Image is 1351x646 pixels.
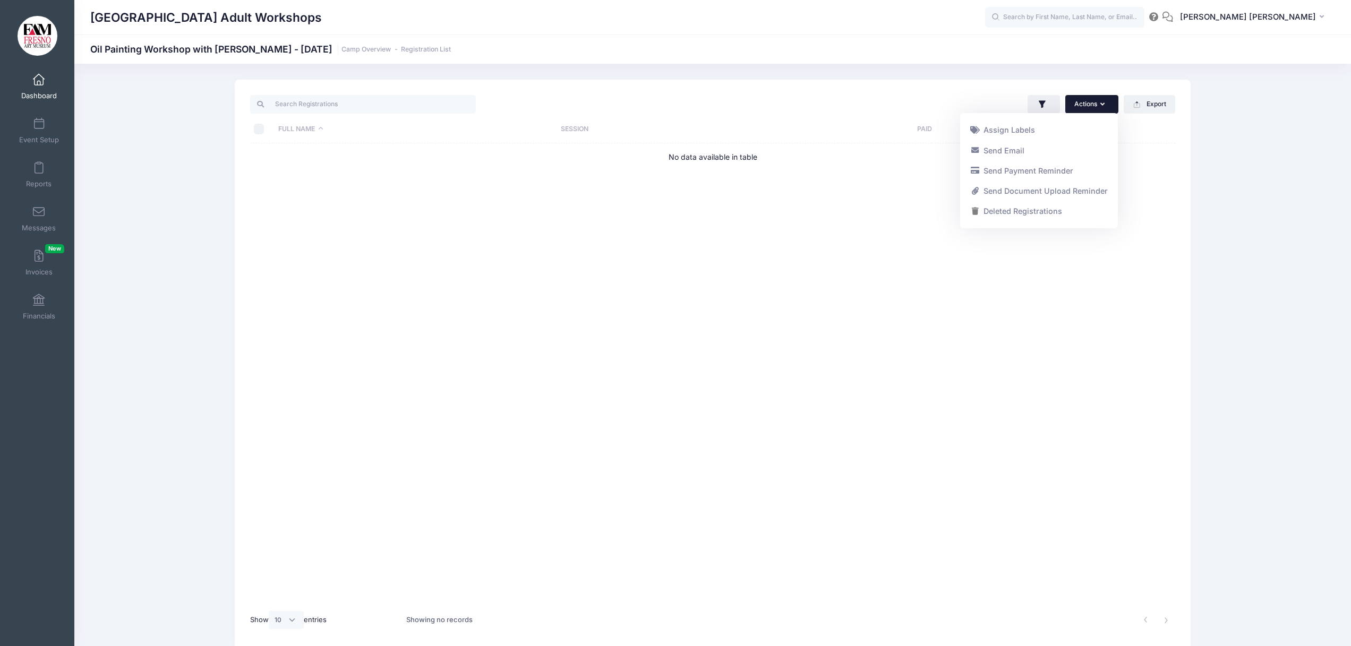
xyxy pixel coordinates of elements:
[965,161,1113,181] a: Send Payment Reminder
[965,120,1113,140] a: Assign Labels
[14,156,64,193] a: Reports
[1065,95,1118,113] button: Actions
[1180,11,1316,23] span: [PERSON_NAME] [PERSON_NAME]
[23,312,55,321] span: Financials
[250,143,1175,171] td: No data available in table
[269,611,304,629] select: Showentries
[14,288,64,325] a: Financials
[838,115,932,143] th: Paid: activate to sort column ascending
[406,608,473,632] div: Showing no records
[555,115,838,143] th: Session: activate to sort column ascending
[90,5,322,30] h1: [GEOGRAPHIC_DATA] Adult Workshops
[250,95,476,113] input: Search Registrations
[1173,5,1335,30] button: [PERSON_NAME] [PERSON_NAME]
[14,68,64,105] a: Dashboard
[25,268,53,277] span: Invoices
[985,7,1144,28] input: Search by First Name, Last Name, or Email...
[965,181,1113,201] a: Send Document Upload Reminder
[14,200,64,237] a: Messages
[1124,95,1175,113] button: Export
[965,201,1113,221] a: Deleted Registrations
[22,223,56,232] span: Messages
[26,179,52,188] span: Reports
[45,244,64,253] span: New
[21,91,57,100] span: Dashboard
[19,135,59,144] span: Event Setup
[965,140,1113,160] a: Send Email
[250,611,327,629] label: Show entries
[90,44,451,55] h1: Oil Painting Workshop with [PERSON_NAME] - [DATE]
[18,16,57,56] img: Fresno Art Museum Adult Workshops
[401,46,451,54] a: Registration List
[932,115,1073,143] th: Registered: activate to sort column ascending
[14,244,64,281] a: InvoicesNew
[14,112,64,149] a: Event Setup
[341,46,391,54] a: Camp Overview
[273,115,555,143] th: Full Name: activate to sort column descending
